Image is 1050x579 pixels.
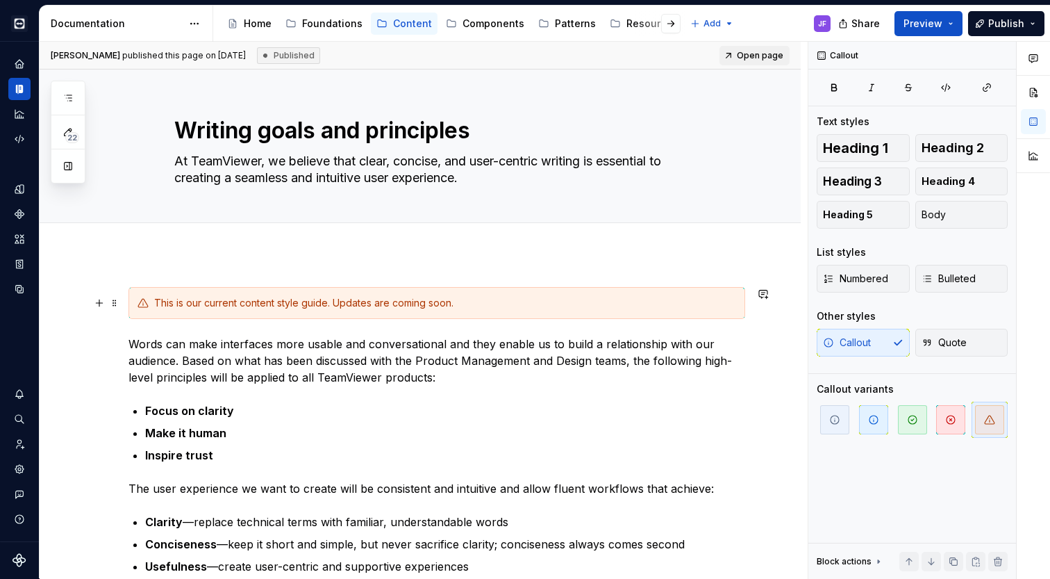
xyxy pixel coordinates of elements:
[8,408,31,430] button: Search ⌘K
[440,13,530,35] a: Components
[65,132,79,143] span: 22
[244,17,272,31] div: Home
[851,17,880,31] span: Share
[533,13,601,35] a: Patterns
[145,558,745,575] p: —create user-centric and supportive experiences
[8,278,31,300] a: Data sources
[11,15,28,32] img: e3886e02-c8c5-455d-9336-29756fd03ba2.png
[8,53,31,75] a: Home
[823,141,888,155] span: Heading 1
[145,515,183,529] strong: Clarity
[128,336,745,386] p: Words can make interfaces more usable and conversational and they enable us to build a relationsh...
[51,50,246,61] span: published this page on [DATE]
[8,103,31,125] a: Analytics
[222,10,683,38] div: Page tree
[145,560,207,573] strong: Usefulness
[968,11,1044,36] button: Publish
[915,168,1008,195] button: Heading 4
[817,168,910,195] button: Heading 3
[8,458,31,480] a: Settings
[51,17,182,31] div: Documentation
[172,114,697,147] textarea: Writing goals and principles
[8,383,31,405] button: Notifications
[8,253,31,275] a: Storybook stories
[817,245,866,259] div: List styles
[371,13,437,35] a: Content
[817,309,876,323] div: Other styles
[51,50,120,60] span: [PERSON_NAME]
[8,228,31,250] a: Assets
[817,134,910,162] button: Heading 1
[817,382,894,396] div: Callout variants
[817,265,910,293] button: Numbered
[604,13,683,35] a: Resources
[8,433,31,455] a: Invite team
[703,18,721,29] span: Add
[145,426,226,440] strong: Make it human
[831,11,889,36] button: Share
[817,115,869,129] div: Text styles
[817,556,872,567] div: Block actions
[8,483,31,505] button: Contact support
[737,50,783,61] span: Open page
[915,134,1008,162] button: Heading 2
[686,14,738,33] button: Add
[154,296,736,310] div: This is our current content style guide. Updates are coming soon.
[145,448,213,462] strong: Inspire trust
[128,480,745,497] p: The user experience we want to create will be consistent and intuitive and allow fluent workflows...
[12,553,26,567] svg: Supernova Logo
[915,201,1008,229] button: Body
[145,537,217,551] strong: Conciseness
[817,552,884,571] div: Block actions
[894,11,962,36] button: Preview
[257,47,320,64] div: Published
[145,404,234,418] strong: Focus on clarity
[8,178,31,200] a: Design tokens
[8,78,31,100] a: Documentation
[915,329,1008,357] button: Quote
[823,174,882,188] span: Heading 3
[915,265,1008,293] button: Bulleted
[719,46,790,65] a: Open page
[922,141,984,155] span: Heading 2
[626,17,678,31] div: Resources
[922,272,976,286] span: Bulleted
[817,201,910,229] button: Heading 5
[172,150,697,189] textarea: At TeamViewer, we believe that clear, concise, and user-centric writing is essential to creating ...
[903,17,942,31] span: Preview
[823,272,888,286] span: Numbered
[393,17,432,31] div: Content
[222,13,277,35] a: Home
[8,128,31,150] a: Code automation
[818,18,826,29] div: JF
[988,17,1024,31] span: Publish
[462,17,524,31] div: Components
[145,514,745,530] p: —replace technical terms with familiar, understandable words
[145,536,745,553] p: —keep it short and simple, but never sacrifice clarity; conciseness always comes second
[280,13,368,35] a: Foundations
[302,17,362,31] div: Foundations
[922,208,946,222] span: Body
[823,208,873,222] span: Heading 5
[922,336,967,350] span: Quote
[922,174,975,188] span: Heading 4
[8,203,31,225] a: Components
[555,17,596,31] div: Patterns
